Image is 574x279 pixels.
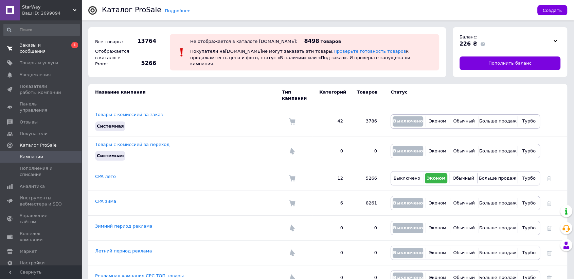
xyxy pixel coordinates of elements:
[522,118,536,124] span: Турбо
[537,5,567,15] button: Создать
[488,60,532,66] span: Пополнить баланс
[393,173,421,183] button: Выключено
[452,176,474,181] span: Обычный
[479,148,517,153] span: Больше продаж
[429,118,446,124] span: Эконом
[452,116,476,127] button: Обычный
[20,165,63,178] span: Пополнения и списания
[97,153,124,158] span: Системная
[427,116,448,127] button: Эконом
[289,225,295,231] img: Комиссия за переход
[312,136,350,166] td: 0
[452,198,476,208] button: Обычный
[95,112,163,117] a: Товары с комиссией за заказ
[479,225,517,230] span: Больше продаж
[20,60,58,66] span: Товары и услуги
[95,273,184,278] a: Рекламная кампания CPC ТОП товары
[20,83,63,96] span: Показатели работы компании
[20,195,63,207] span: Инструменты вебмастера и SEO
[480,146,516,156] button: Больше продаж
[393,118,423,124] span: Выключено
[312,106,350,136] td: 42
[304,38,319,44] span: 8498
[429,225,446,230] span: Эконом
[102,6,161,14] div: Каталог ProSale
[20,72,51,78] span: Уведомления
[453,250,474,255] span: Обычный
[393,198,423,208] button: Выключено
[520,248,538,258] button: Турбо
[452,248,476,258] button: Обычный
[312,241,350,265] td: 0
[460,34,478,39] span: Баланс:
[479,176,516,181] span: Больше продаж
[427,198,448,208] button: Эконом
[22,4,73,10] span: StarWay
[520,146,538,156] button: Турбо
[20,42,63,54] span: Заказы и сообщения
[177,47,187,58] img: :exclamation:
[522,225,536,230] span: Турбо
[20,101,63,113] span: Панель управления
[350,166,384,191] td: 5266
[20,231,63,243] span: Кошелек компании
[453,225,474,230] span: Обычный
[453,118,474,124] span: Обычный
[453,148,474,153] span: Обычный
[289,200,295,207] img: Комиссия за заказ
[522,200,536,206] span: Турбо
[547,225,552,230] a: Удалить
[95,248,152,253] a: Летний период реклама
[427,146,448,156] button: Эконом
[71,42,78,48] span: 1
[393,200,423,206] span: Выключено
[20,142,56,148] span: Каталог ProSale
[312,166,350,191] td: 12
[393,225,423,230] span: Выключено
[312,191,350,216] td: 6
[312,84,350,106] td: Категорий
[384,84,540,106] td: Статус
[132,37,156,45] span: 13764
[321,39,341,44] span: товаров
[393,146,423,156] button: Выключено
[350,241,384,265] td: 0
[429,250,446,255] span: Эконом
[350,216,384,241] td: 0
[95,224,153,229] a: Зимний период реклама
[289,175,295,182] img: Комиссия за заказ
[479,173,516,183] button: Больше продаж
[427,248,448,258] button: Эконом
[312,216,350,241] td: 0
[393,148,423,153] span: Выключено
[20,131,48,137] span: Покупатели
[20,183,45,190] span: Аналитика
[425,173,447,183] button: Эконом
[479,250,517,255] span: Больше продаж
[480,248,516,258] button: Больше продаж
[522,148,536,153] span: Турбо
[289,118,295,125] img: Комиссия за заказ
[520,116,538,127] button: Турбо
[190,39,297,44] div: Не отображается в каталоге [DOMAIN_NAME]:
[522,250,536,255] span: Турбо
[95,174,116,179] a: CPA лето
[22,10,82,16] div: Ваш ID: 2699094
[20,119,38,125] span: Отзывы
[20,260,44,266] span: Настройки
[480,116,516,127] button: Больше продаж
[95,199,116,204] a: CPA зима
[479,118,517,124] span: Больше продаж
[20,213,63,225] span: Управление сайтом
[132,60,156,67] span: 5266
[393,250,423,255] span: Выключено
[427,176,446,181] span: Эконом
[393,116,423,127] button: Выключено
[289,249,295,256] img: Комиссия за переход
[95,142,169,147] a: Товары с комиссией за переход
[453,200,474,206] span: Обычный
[97,124,124,129] span: Системная
[520,198,538,208] button: Турбо
[427,223,448,233] button: Эконом
[543,8,562,13] span: Создать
